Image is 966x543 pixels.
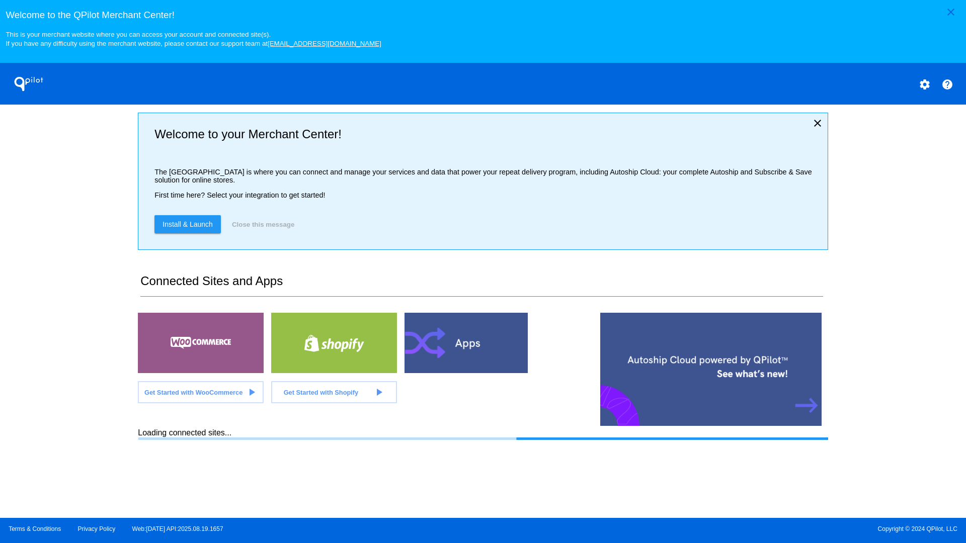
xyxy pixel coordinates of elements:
[154,191,819,199] p: First time here? Select your integration to get started!
[154,168,819,184] p: The [GEOGRAPHIC_DATA] is where you can connect and manage your services and data that power your ...
[6,31,381,47] small: This is your merchant website where you can access your account and connected site(s). If you hav...
[284,389,359,396] span: Get Started with Shopify
[154,215,221,233] a: Install & Launch
[132,525,223,532] a: Web:[DATE] API:2025.08.19.1657
[246,386,258,398] mat-icon: play_arrow
[941,78,953,90] mat-icon: help
[945,6,957,18] mat-icon: close
[140,274,823,297] h2: Connected Sites and Apps
[229,215,297,233] button: Close this message
[163,220,213,228] span: Install & Launch
[138,428,828,440] div: Loading connected sites...
[6,10,960,21] h3: Welcome to the QPilot Merchant Center!
[271,381,397,403] a: Get Started with Shopify
[144,389,243,396] span: Get Started with WooCommerce
[154,127,819,141] h2: Welcome to your Merchant Center!
[373,386,385,398] mat-icon: play_arrow
[919,78,931,90] mat-icon: settings
[9,74,49,94] h1: QPilot
[138,381,264,403] a: Get Started with WooCommerce
[492,525,957,532] span: Copyright © 2024 QPilot, LLC
[78,525,116,532] a: Privacy Policy
[812,117,824,129] mat-icon: close
[268,40,381,47] a: [EMAIL_ADDRESS][DOMAIN_NAME]
[9,525,61,532] a: Terms & Conditions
